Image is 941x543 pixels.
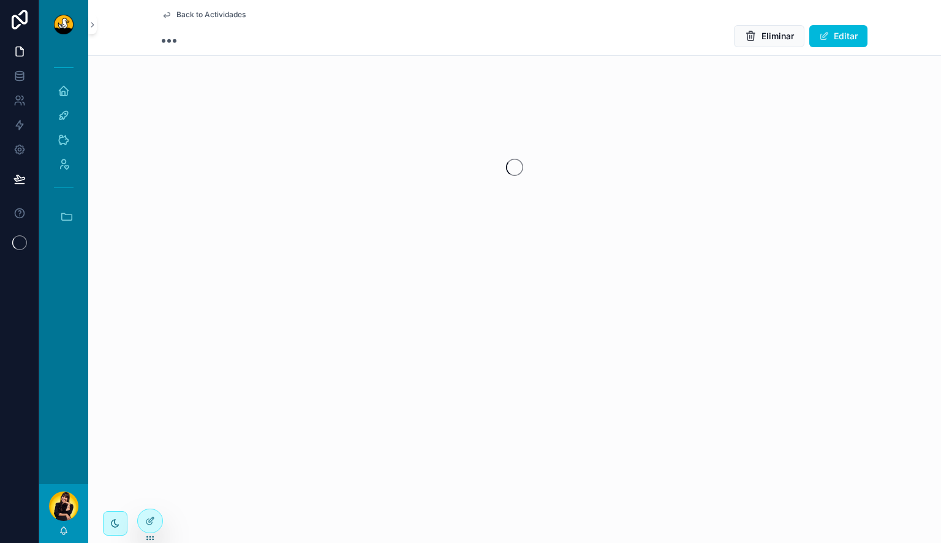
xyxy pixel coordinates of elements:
span: Back to Actividades [176,10,246,20]
span: Eliminar [761,30,794,42]
img: App logo [54,15,74,34]
div: scrollable content [39,49,88,251]
button: Editar [809,25,867,47]
button: Eliminar [734,25,804,47]
a: Back to Actividades [162,10,246,20]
